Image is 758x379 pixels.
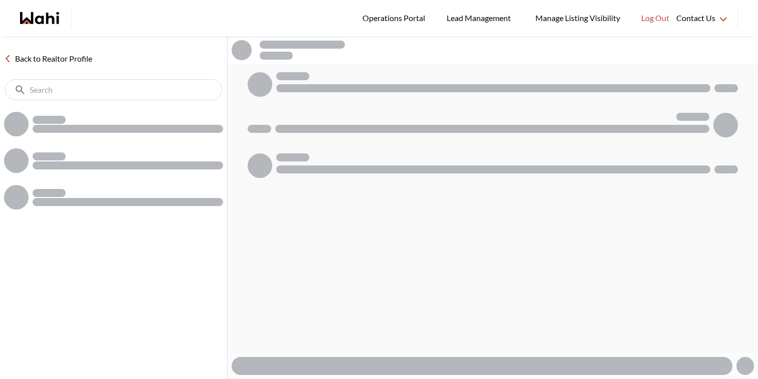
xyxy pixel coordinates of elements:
span: Manage Listing Visibility [532,12,623,25]
span: Lead Management [447,12,514,25]
input: Search [30,85,200,95]
span: Log Out [641,12,669,25]
span: Operations Portal [362,12,429,25]
a: Wahi homepage [20,12,59,24]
